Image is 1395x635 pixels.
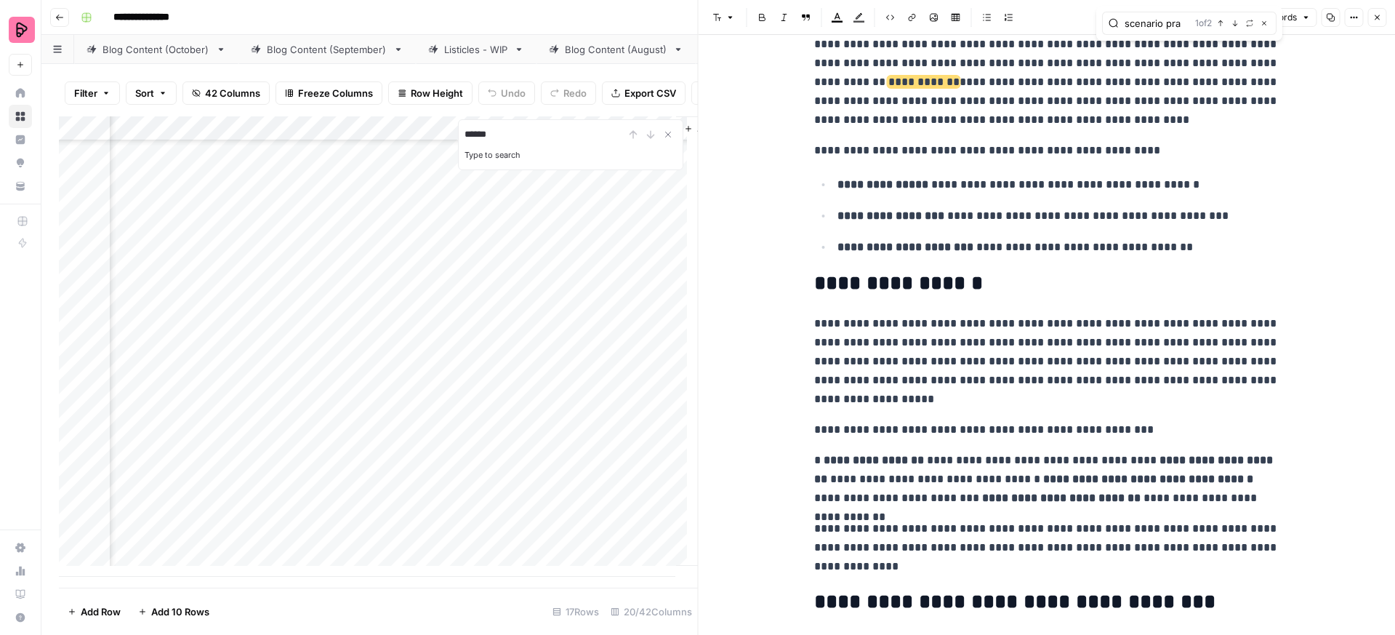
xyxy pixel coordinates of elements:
div: 20/42 Columns [605,600,698,623]
span: 1 of 2 [1195,17,1212,30]
div: Listicles - WIP [444,42,508,57]
span: Sort [135,86,154,100]
span: Add 10 Rows [151,604,209,619]
button: Redo [541,81,596,105]
button: Export CSV [602,81,686,105]
button: Add 10 Rows [129,600,218,623]
span: Row Height [411,86,463,100]
span: Add Row [81,604,121,619]
div: Blog Content (August) [565,42,667,57]
button: Close Search [659,126,677,143]
a: Opportunities [9,151,32,175]
button: Workspace: Preply [9,12,32,48]
a: Blog Content (August) [536,35,696,64]
input: Search [1125,16,1189,31]
button: Row Height [388,81,473,105]
a: Blog Content (September) [238,35,416,64]
span: Export CSV [624,86,676,100]
label: Type to search [465,150,520,160]
span: Filter [74,86,97,100]
span: Redo [563,86,587,100]
a: Browse [9,105,32,128]
span: Freeze Columns [298,86,373,100]
button: Filter [65,81,120,105]
button: Help + Support [9,606,32,629]
a: Your Data [9,175,32,198]
button: Add Row [59,600,129,623]
a: Usage [9,559,32,583]
a: Insights [9,128,32,151]
a: Home [9,81,32,105]
a: Learning Hub [9,583,32,606]
div: 17 Rows [547,600,605,623]
button: Undo [478,81,535,105]
button: 42 Columns [182,81,270,105]
a: Blog Content (October) [74,35,238,64]
button: Sort [126,81,177,105]
button: Freeze Columns [276,81,382,105]
span: 42 Columns [205,86,260,100]
a: Settings [9,536,32,559]
span: Undo [501,86,526,100]
img: Preply Logo [9,17,35,43]
div: Blog Content (September) [267,42,387,57]
div: Blog Content (October) [102,42,210,57]
a: Listicles - WIP [416,35,536,64]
